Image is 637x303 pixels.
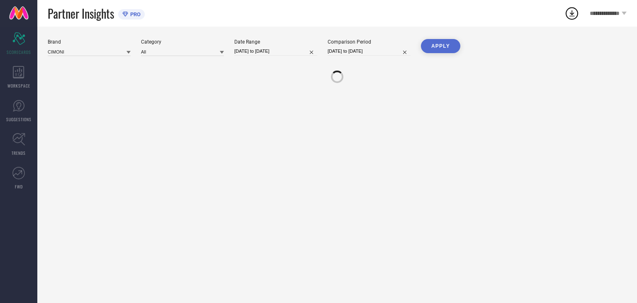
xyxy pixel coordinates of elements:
span: FWD [15,183,23,190]
span: SUGGESTIONS [6,116,32,122]
div: Brand [48,39,131,45]
input: Select comparison period [328,47,411,56]
button: APPLY [421,39,460,53]
span: PRO [128,11,141,17]
span: SCORECARDS [7,49,31,55]
span: Partner Insights [48,5,114,22]
div: Comparison Period [328,39,411,45]
div: Category [141,39,224,45]
div: Date Range [234,39,317,45]
div: Open download list [564,6,579,21]
span: TRENDS [12,150,26,156]
span: WORKSPACE [7,83,30,89]
input: Select date range [234,47,317,56]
